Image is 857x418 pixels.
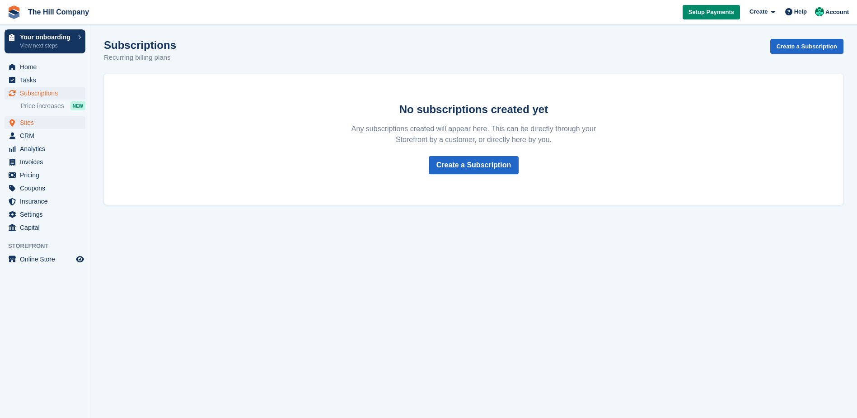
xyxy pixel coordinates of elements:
[5,87,85,100] a: menu
[794,7,807,16] span: Help
[5,74,85,86] a: menu
[5,29,85,53] a: Your onboarding View next steps
[20,87,74,100] span: Subscriptions
[683,5,740,20] a: Setup Payments
[5,221,85,234] a: menu
[770,39,843,54] a: Create a Subscription
[815,7,824,16] img: Bradley Hill
[5,156,85,168] a: menu
[20,195,74,208] span: Insurance
[20,182,74,195] span: Coupons
[8,242,90,251] span: Storefront
[20,253,74,266] span: Online Store
[5,116,85,129] a: menu
[75,254,85,265] a: Preview store
[7,5,21,19] img: stora-icon-8386f47178a22dfd0bd8f6a31ec36ba5ce8667c1dd55bd0f319d3a0aa187defe.svg
[5,169,85,181] a: menu
[5,142,85,155] a: menu
[20,129,74,142] span: CRM
[688,8,734,17] span: Setup Payments
[20,221,74,234] span: Capital
[5,195,85,208] a: menu
[21,102,64,110] span: Price increases
[21,101,85,111] a: Price increases NEW
[20,116,74,129] span: Sites
[104,39,176,51] h1: Subscriptions
[5,253,85,266] a: menu
[5,129,85,142] a: menu
[5,61,85,73] a: menu
[20,156,74,168] span: Invoices
[104,52,176,63] p: Recurring billing plans
[5,208,85,221] a: menu
[749,7,768,16] span: Create
[20,169,74,181] span: Pricing
[429,156,519,174] a: Create a Subscription
[24,5,93,19] a: The Hill Company
[342,123,606,145] p: Any subscriptions created will appear here. This can be directly through your Storefront by a cus...
[70,101,85,110] div: NEW
[20,34,74,40] p: Your onboarding
[20,208,74,221] span: Settings
[399,103,548,115] strong: No subscriptions created yet
[20,74,74,86] span: Tasks
[20,61,74,73] span: Home
[825,8,849,17] span: Account
[20,42,74,50] p: View next steps
[5,182,85,195] a: menu
[20,142,74,155] span: Analytics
